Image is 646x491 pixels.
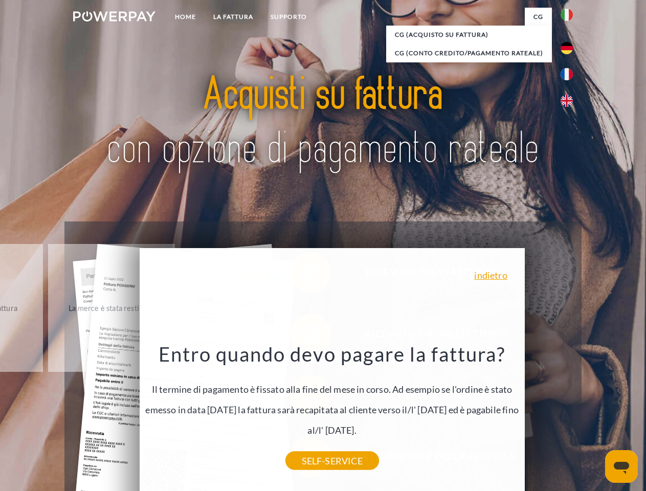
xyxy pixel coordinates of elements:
img: en [561,95,573,107]
a: LA FATTURA [205,8,262,26]
img: logo-powerpay-white.svg [73,11,155,21]
a: CG (Conto Credito/Pagamento rateale) [386,44,552,62]
iframe: Pulsante per aprire la finestra di messaggistica [605,450,638,483]
img: de [561,42,573,54]
a: Home [166,8,205,26]
img: fr [561,68,573,80]
a: CG [525,8,552,26]
a: CG (Acquisto su fattura) [386,26,552,44]
img: it [561,9,573,21]
div: Il termine di pagamento è fissato alla fine del mese in corso. Ad esempio se l'ordine è stato eme... [145,342,519,461]
h3: Entro quando devo pagare la fattura? [145,342,519,366]
a: indietro [474,271,507,280]
a: SELF-SERVICE [285,452,379,470]
img: title-powerpay_it.svg [98,49,548,196]
a: Supporto [262,8,316,26]
div: La merce è stata restituita [54,301,169,315]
